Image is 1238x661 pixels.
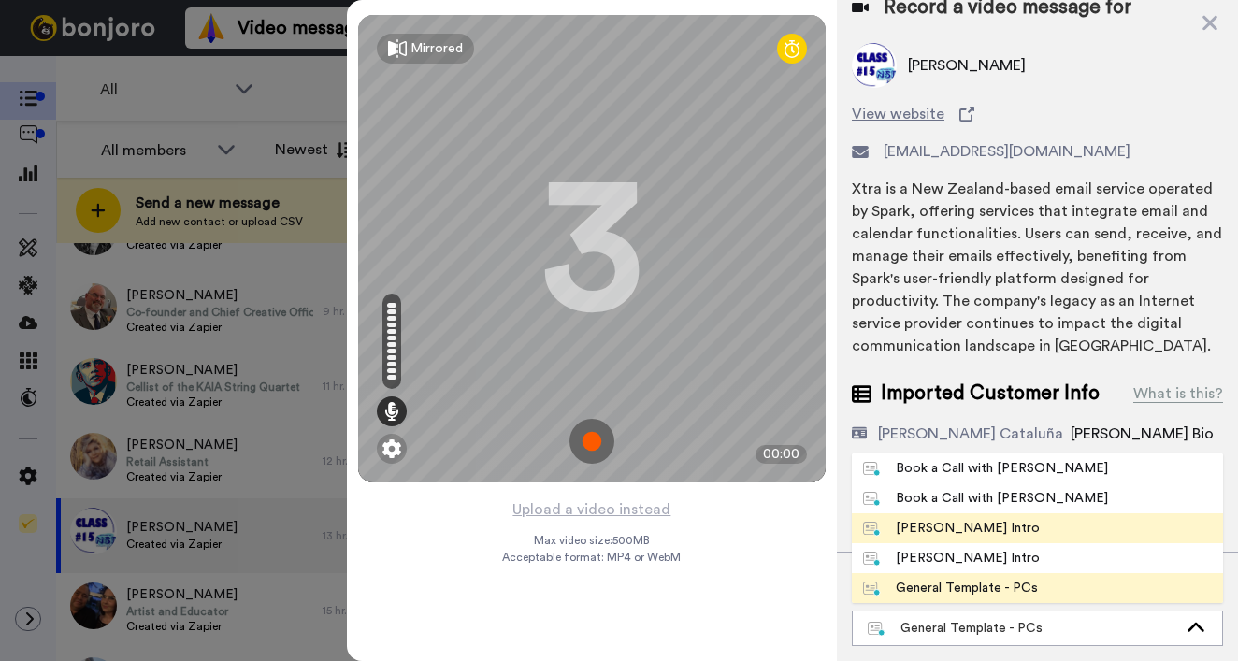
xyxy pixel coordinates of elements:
div: Book a Call with [PERSON_NAME] [863,489,1108,508]
div: [PERSON_NAME] Cataluña [878,423,1063,445]
span: Max video size: 500 MB [534,533,650,548]
span: [PERSON_NAME] Bio [1071,426,1214,441]
span: Acceptable format: MP4 or WebM [502,550,681,565]
img: nextgen-template.svg [863,462,881,477]
div: General Template - PCs [863,579,1038,597]
img: nextgen-template.svg [868,622,885,637]
img: ic_record_start.svg [569,419,614,464]
div: 00:00 [756,445,807,464]
img: ic_gear.svg [382,439,401,458]
span: View website [852,103,944,125]
div: [PERSON_NAME] Intro [863,519,1040,538]
img: nextgen-template.svg [863,552,881,567]
a: View website [852,103,1223,125]
div: General Template - PCs [868,619,1177,638]
span: [EMAIL_ADDRESS][DOMAIN_NAME] [884,140,1130,163]
div: What is this? [1133,382,1223,405]
div: 3 [540,179,643,319]
img: nextgen-template.svg [863,582,881,596]
img: nextgen-template.svg [863,492,881,507]
button: Upload a video instead [507,497,676,522]
div: [PERSON_NAME] Intro [863,549,1040,568]
div: Xtra is a New Zealand-based email service operated by Spark, offering services that integrate ema... [852,178,1223,357]
div: Book a Call with [PERSON_NAME] [863,459,1108,478]
span: Imported Customer Info [881,380,1100,408]
img: nextgen-template.svg [863,522,881,537]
